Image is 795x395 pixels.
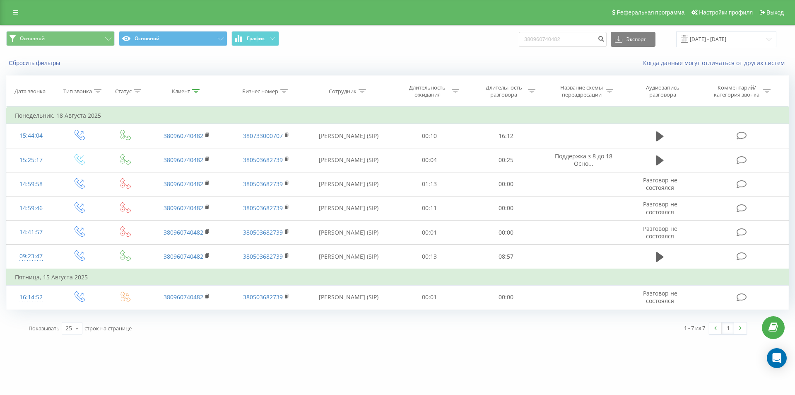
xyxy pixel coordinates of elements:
[14,88,46,95] div: Дата звонка
[391,172,467,196] td: 01:13
[29,325,60,332] span: Показывать
[391,124,467,148] td: 00:10
[15,248,47,264] div: 09:23:47
[391,221,467,245] td: 00:01
[306,148,391,172] td: [PERSON_NAME] (SIP)
[467,148,544,172] td: 00:25
[467,124,544,148] td: 16:12
[7,107,789,124] td: Понедельник, 18 Августа 2025
[306,285,391,309] td: [PERSON_NAME] (SIP)
[722,322,734,334] a: 1
[391,148,467,172] td: 00:04
[519,32,607,47] input: Поиск по номеру
[329,88,357,95] div: Сотрудник
[63,88,92,95] div: Тип звонка
[164,180,203,188] a: 380960740482
[164,293,203,301] a: 380960740482
[467,172,544,196] td: 00:00
[391,285,467,309] td: 00:01
[247,36,265,41] span: График
[555,152,612,167] span: Поддержка з 8 до 18 Осно...
[7,269,789,286] td: Пятница, 15 Августа 2025
[766,9,784,16] span: Выход
[84,325,132,332] span: строк на странице
[643,289,677,305] span: Разговор не состоялся
[559,84,604,98] div: Название схемы переадресации
[6,31,115,46] button: Основной
[767,348,787,368] div: Open Intercom Messenger
[243,156,283,164] a: 380503682739
[6,59,64,67] button: Сбросить фильтры
[713,84,761,98] div: Комментарий/категория звонка
[243,252,283,260] a: 380503682739
[164,132,203,140] a: 380960740482
[164,156,203,164] a: 380960740482
[636,84,690,98] div: Аудиозапись разговора
[306,172,391,196] td: [PERSON_NAME] (SIP)
[643,225,677,240] span: Разговор не состоялся
[115,88,132,95] div: Статус
[119,31,227,46] button: Основной
[467,285,544,309] td: 00:00
[243,293,283,301] a: 380503682739
[242,88,278,95] div: Бизнес номер
[391,196,467,220] td: 00:11
[684,324,705,332] div: 1 - 7 из 7
[65,324,72,332] div: 25
[243,228,283,236] a: 380503682739
[306,124,391,148] td: [PERSON_NAME] (SIP)
[243,180,283,188] a: 380503682739
[643,200,677,216] span: Разговор не состоялся
[15,128,47,144] div: 15:44:04
[306,245,391,269] td: [PERSON_NAME] (SIP)
[15,289,47,305] div: 16:14:52
[243,204,283,212] a: 380503682739
[643,176,677,191] span: Разговор не состоялся
[467,196,544,220] td: 00:00
[15,224,47,240] div: 14:41:57
[15,152,47,168] div: 15:25:17
[164,228,203,236] a: 380960740482
[231,31,279,46] button: График
[699,9,753,16] span: Настройки профиля
[617,9,684,16] span: Реферальная программа
[164,204,203,212] a: 380960740482
[306,221,391,245] td: [PERSON_NAME] (SIP)
[306,196,391,220] td: [PERSON_NAME] (SIP)
[643,59,789,67] a: Когда данные могут отличаться от других систем
[405,84,450,98] div: Длительность ожидания
[391,245,467,269] td: 00:13
[467,245,544,269] td: 08:57
[15,200,47,216] div: 14:59:46
[611,32,655,47] button: Экспорт
[172,88,190,95] div: Клиент
[243,132,283,140] a: 380733000707
[482,84,526,98] div: Длительность разговора
[15,176,47,192] div: 14:59:58
[20,35,45,42] span: Основной
[467,221,544,245] td: 00:00
[164,252,203,260] a: 380960740482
